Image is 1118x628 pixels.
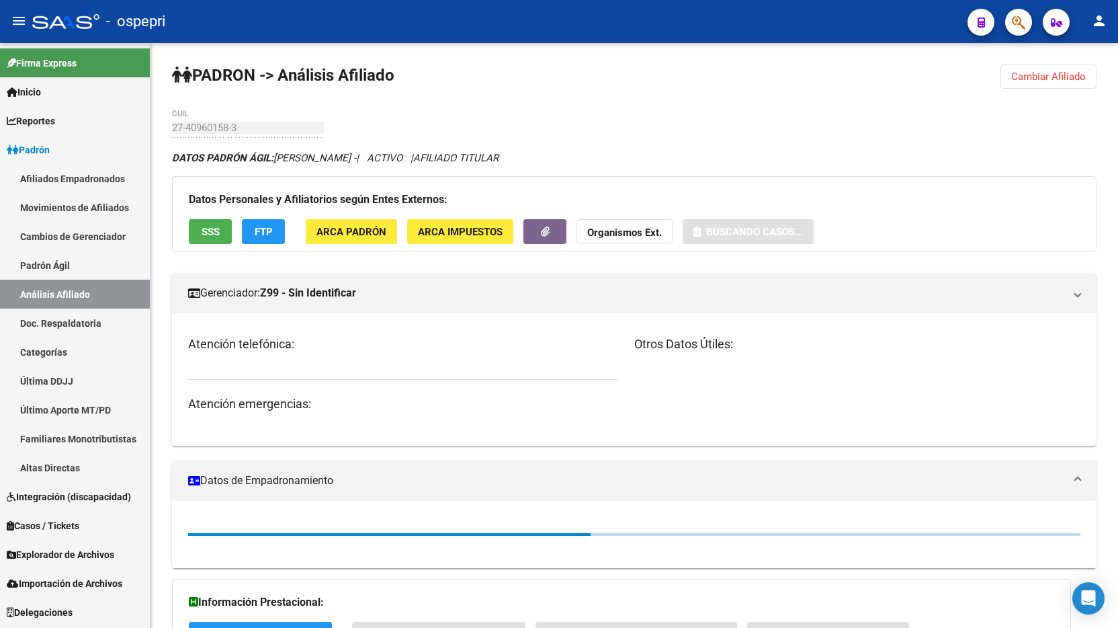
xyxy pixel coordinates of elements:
[255,226,273,238] span: FTP
[188,286,1064,301] mat-panel-title: Gerenciador:
[306,219,397,244] button: ARCA Padrón
[316,226,386,238] span: ARCA Padrón
[1011,71,1086,83] span: Cambiar Afiliado
[7,489,131,504] span: Integración (discapacidad)
[172,313,1096,446] div: Gerenciador:Z99 - Sin Identificar
[7,56,77,71] span: Firma Express
[706,226,803,238] span: Buscando casos...
[188,473,1064,488] mat-panel-title: Datos de Empadronamiento
[189,593,1054,612] h3: Información Prestacional:
[587,227,662,239] strong: Organismos Ext.
[189,190,1080,209] h3: Datos Personales y Afiliatorios según Entes Externos:
[172,152,499,164] i: | ACTIVO |
[188,395,618,414] h3: Atención emergencias:
[106,7,165,36] span: - ospepri
[418,226,503,238] span: ARCA Impuestos
[202,226,220,238] span: SSS
[7,605,73,620] span: Delegaciones
[172,501,1096,568] div: Datos de Empadronamiento
[172,66,394,85] strong: PADRON -> Análisis Afiliado
[11,13,27,29] mat-icon: menu
[172,273,1096,313] mat-expansion-panel-header: Gerenciador:Z99 - Sin Identificar
[413,152,499,164] span: AFILIADO TITULAR
[7,518,79,533] span: Casos / Tickets
[242,219,285,244] button: FTP
[1072,582,1105,615] div: Open Intercom Messenger
[189,219,232,244] button: SSS
[7,114,55,128] span: Reportes
[1000,65,1096,89] button: Cambiar Afiliado
[172,152,356,164] span: [PERSON_NAME] -
[260,286,356,301] strong: Z99 - Sin Identificar
[407,219,513,244] button: ARCA Impuestos
[172,461,1096,501] mat-expansion-panel-header: Datos de Empadronamiento
[188,335,618,354] h3: Atención telefónica:
[634,335,1080,354] h3: Otros Datos Útiles:
[683,219,814,244] button: Buscando casos...
[1091,13,1107,29] mat-icon: person
[7,143,50,157] span: Padrón
[7,547,114,562] span: Explorador de Archivos
[7,85,41,100] span: Inicio
[576,219,673,244] button: Organismos Ext.
[172,152,273,164] strong: DATOS PADRÓN ÁGIL:
[7,576,122,591] span: Importación de Archivos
